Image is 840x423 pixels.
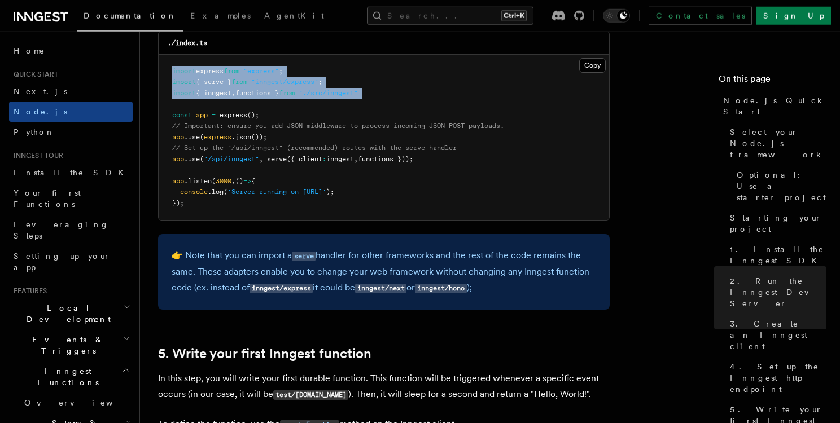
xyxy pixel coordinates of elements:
button: Copy [579,58,606,73]
span: , [231,89,235,97]
span: ( [212,177,216,185]
a: Starting your project [725,208,826,239]
span: , [354,155,358,163]
span: 'Server running on [URL]' [228,188,326,196]
span: (); [247,111,259,119]
a: AgentKit [257,3,331,30]
code: ./index.ts [168,39,207,47]
code: inngest/express [250,284,313,293]
span: Optional: Use a starter project [737,169,826,203]
span: Node.js Quick Start [723,95,826,117]
span: 2. Run the Inngest Dev Server [730,275,826,309]
span: ({ client [287,155,322,163]
span: .listen [184,177,212,185]
span: .json [231,133,251,141]
a: Sign Up [756,7,831,25]
span: ( [200,155,204,163]
code: test/[DOMAIN_NAME] [273,390,348,400]
span: app [172,133,184,141]
span: serve [267,155,287,163]
span: Examples [190,11,251,20]
span: 3000 [216,177,231,185]
p: 👉 Note that you can import a handler for other frameworks and the rest of the code remains the sa... [172,248,596,296]
span: app [172,177,184,185]
button: Inngest Functions [9,361,133,393]
span: "./src/inngest" [299,89,358,97]
span: // Set up the "/api/inngest" (recommended) routes with the serve handler [172,144,457,152]
a: serve [292,250,316,261]
span: console [180,188,208,196]
span: Starting your project [730,212,826,235]
span: ); [326,188,334,196]
a: Select your Node.js framework [725,122,826,165]
span: from [224,67,239,75]
span: => [243,177,251,185]
a: 3. Create an Inngest client [725,314,826,356]
span: Install the SDK [14,168,130,177]
button: Toggle dark mode [603,9,630,23]
span: ( [200,133,204,141]
span: from [279,89,295,97]
code: inngest/hono [415,284,466,293]
span: "/api/inngest" [204,155,259,163]
code: serve [292,252,316,261]
span: "express" [243,67,279,75]
span: functions })); [358,155,413,163]
span: Next.js [14,87,67,96]
a: Leveraging Steps [9,214,133,246]
span: // Important: ensure you add JSON middleware to process incoming JSON POST payloads. [172,122,504,130]
span: Your first Functions [14,188,81,209]
span: : [322,155,326,163]
span: .use [184,155,200,163]
span: Events & Triggers [9,334,123,356]
span: AgentKit [264,11,324,20]
code: inngest/next [355,284,406,293]
a: Your first Functions [9,183,133,214]
button: Events & Triggers [9,329,133,361]
span: Node.js [14,107,67,116]
span: Home [14,45,45,56]
a: Python [9,122,133,142]
a: Examples [183,3,257,30]
a: Documentation [77,3,183,32]
a: 5. Write your first Inngest function [158,346,371,362]
a: Next.js [9,81,133,102]
span: }); [172,199,184,207]
span: , [259,155,263,163]
a: Overview [20,393,133,413]
span: Python [14,127,55,136]
span: 1. Install the Inngest SDK [730,244,826,266]
span: const [172,111,192,119]
span: import [172,89,196,97]
span: Overview [24,398,141,407]
a: 4. Set up the Inngest http endpoint [725,356,826,399]
span: .log [208,188,224,196]
a: Contact sales [649,7,752,25]
span: Inngest Functions [9,365,122,388]
span: { [251,177,255,185]
span: = [212,111,216,119]
a: Home [9,41,133,61]
span: ( [224,188,228,196]
span: Inngest tour [9,151,63,160]
span: { inngest [196,89,231,97]
span: Features [9,287,47,296]
span: Leveraging Steps [14,220,109,240]
span: ()); [251,133,267,141]
span: from [231,78,247,86]
a: Install the SDK [9,162,133,183]
span: functions } [235,89,279,97]
span: ; [279,67,283,75]
span: 4. Set up the Inngest http endpoint [730,361,826,395]
span: 3. Create an Inngest client [730,318,826,352]
a: Node.js [9,102,133,122]
span: , [231,177,235,185]
span: app [196,111,208,119]
span: Documentation [84,11,177,20]
span: express [220,111,247,119]
span: express [196,67,224,75]
p: In this step, you will write your first durable function. This function will be triggered wheneve... [158,371,610,403]
span: express [204,133,231,141]
span: Setting up your app [14,252,111,272]
span: Quick start [9,70,58,79]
